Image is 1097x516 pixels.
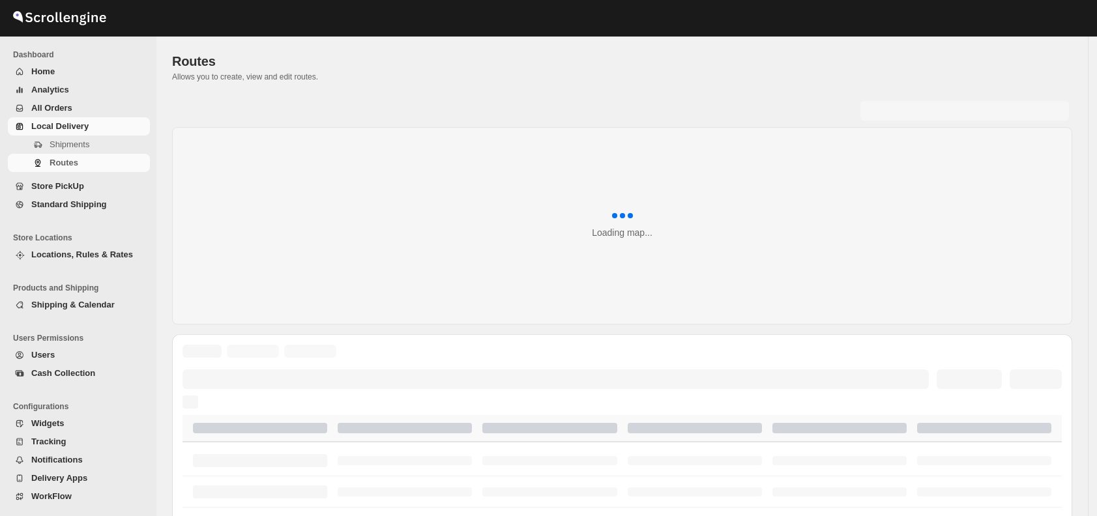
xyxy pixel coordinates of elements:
[31,350,55,360] span: Users
[8,154,150,172] button: Routes
[8,136,150,154] button: Shipments
[50,158,78,167] span: Routes
[31,473,87,483] span: Delivery Apps
[31,368,95,378] span: Cash Collection
[172,54,216,68] span: Routes
[8,63,150,81] button: Home
[50,139,89,149] span: Shipments
[8,414,150,433] button: Widgets
[172,72,1072,82] p: Allows you to create, view and edit routes.
[8,364,150,382] button: Cash Collection
[8,451,150,469] button: Notifications
[31,181,84,191] span: Store PickUp
[31,418,64,428] span: Widgets
[8,81,150,99] button: Analytics
[8,99,150,117] button: All Orders
[31,199,107,209] span: Standard Shipping
[13,333,150,343] span: Users Permissions
[31,85,69,94] span: Analytics
[13,50,150,60] span: Dashboard
[13,283,150,293] span: Products and Shipping
[31,103,72,113] span: All Orders
[31,437,66,446] span: Tracking
[13,233,150,243] span: Store Locations
[31,300,115,309] span: Shipping & Calendar
[31,491,72,501] span: WorkFlow
[31,121,89,131] span: Local Delivery
[8,296,150,314] button: Shipping & Calendar
[8,469,150,487] button: Delivery Apps
[8,346,150,364] button: Users
[8,433,150,451] button: Tracking
[8,487,150,506] button: WorkFlow
[31,455,83,465] span: Notifications
[31,250,133,259] span: Locations, Rules & Rates
[13,401,150,412] span: Configurations
[592,226,652,239] div: Loading map...
[31,66,55,76] span: Home
[8,246,150,264] button: Locations, Rules & Rates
